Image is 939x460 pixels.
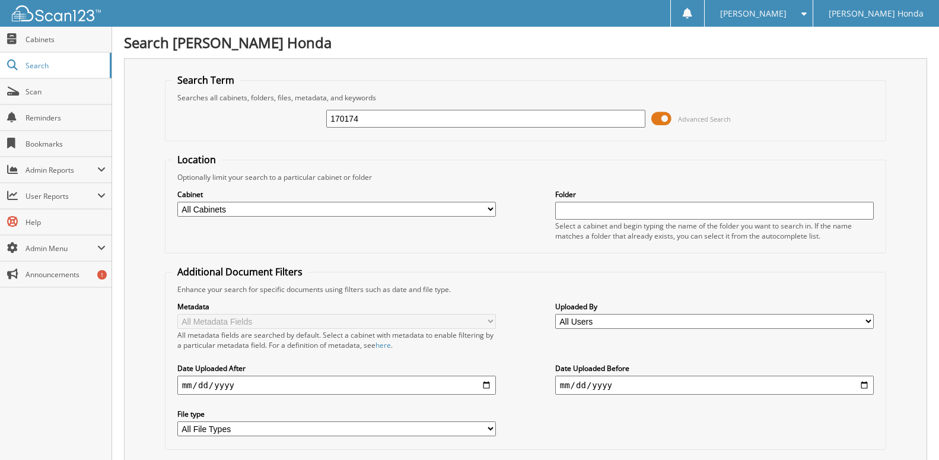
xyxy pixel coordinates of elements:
[97,270,107,280] div: 1
[880,403,939,460] iframe: Chat Widget
[678,115,731,123] span: Advanced Search
[555,376,874,395] input: end
[26,191,97,201] span: User Reports
[177,376,496,395] input: start
[555,302,874,312] label: Uploaded By
[720,10,787,17] span: [PERSON_NAME]
[26,87,106,97] span: Scan
[26,34,106,45] span: Cabinets
[26,217,106,227] span: Help
[375,340,391,350] a: here
[171,265,308,278] legend: Additional Document Filters
[26,61,104,71] span: Search
[555,363,874,373] label: Date Uploaded Before
[26,139,106,149] span: Bookmarks
[555,221,874,241] div: Select a cabinet and begin typing the name of the folder you want to search in. If the name match...
[26,165,97,175] span: Admin Reports
[171,284,880,294] div: Enhance your search for specific documents using filters such as date and file type.
[177,330,496,350] div: All metadata fields are searched by default. Select a cabinet with metadata to enable filtering b...
[124,33,927,52] h1: Search [PERSON_NAME] Honda
[26,269,106,280] span: Announcements
[12,5,101,21] img: scan123-logo-white.svg
[171,153,222,166] legend: Location
[171,172,880,182] div: Optionally limit your search to a particular cabinet or folder
[555,189,874,199] label: Folder
[829,10,924,17] span: [PERSON_NAME] Honda
[26,243,97,253] span: Admin Menu
[171,74,240,87] legend: Search Term
[177,363,496,373] label: Date Uploaded After
[26,113,106,123] span: Reminders
[177,302,496,312] label: Metadata
[177,409,496,419] label: File type
[177,189,496,199] label: Cabinet
[171,93,880,103] div: Searches all cabinets, folders, files, metadata, and keywords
